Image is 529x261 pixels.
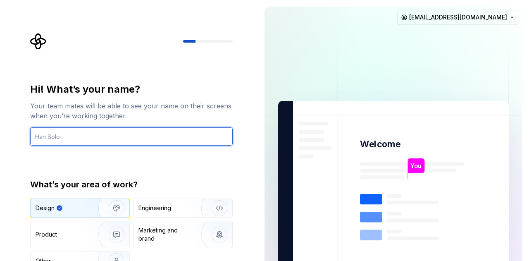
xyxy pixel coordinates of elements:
div: Marketing and brand [138,226,194,243]
p: You [410,161,422,170]
p: Welcome [360,138,400,150]
button: [EMAIL_ADDRESS][DOMAIN_NAME] [397,10,519,25]
div: Hi! What’s your name? [30,83,233,96]
div: Design [36,204,55,212]
div: What’s your area of work? [30,179,233,190]
div: Engineering [138,204,171,212]
div: Product [36,230,57,239]
svg: Supernova Logo [30,33,47,50]
input: Han Solo [30,127,233,146]
div: Your team mates will be able to see your name on their screens when you’re working together. [30,101,233,121]
span: [EMAIL_ADDRESS][DOMAIN_NAME] [409,13,507,22]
